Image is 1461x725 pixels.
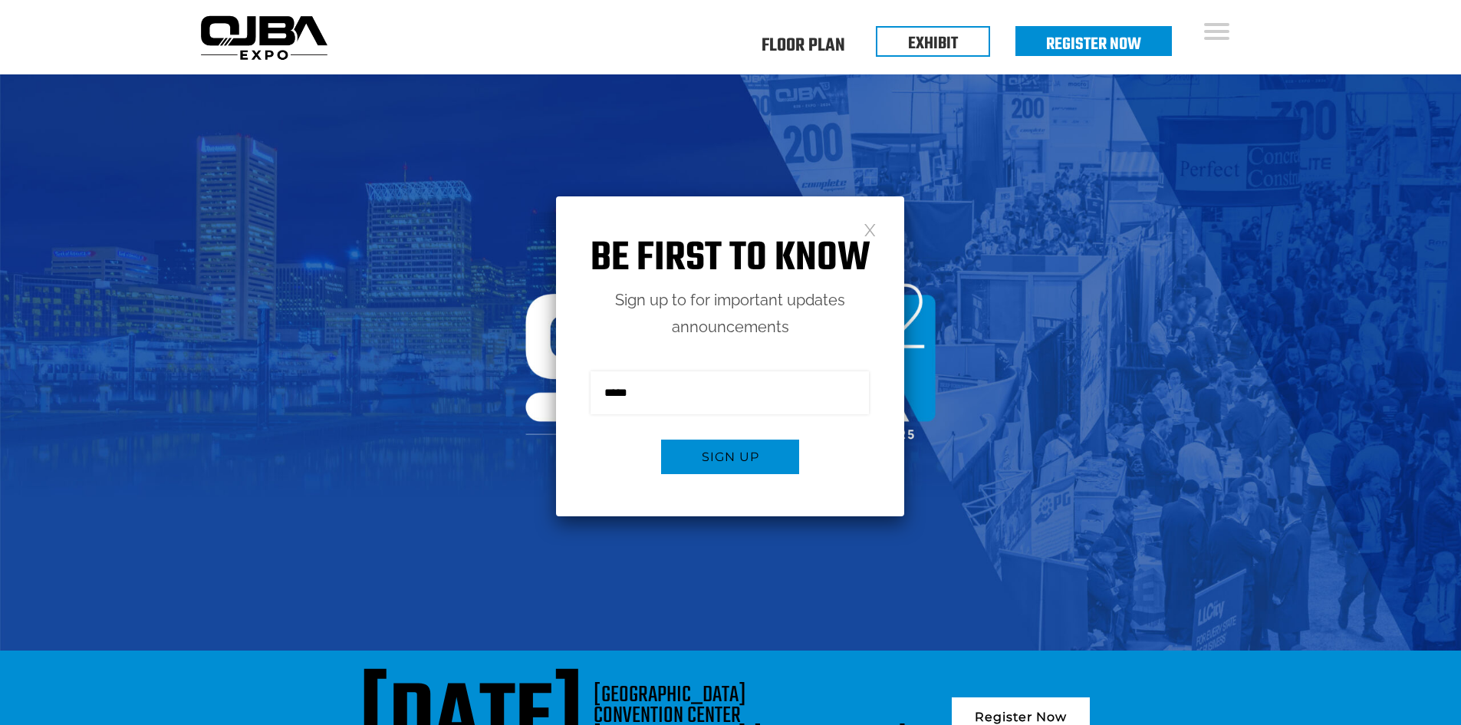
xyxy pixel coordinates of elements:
h1: Be first to know [556,235,904,283]
a: EXHIBIT [908,31,958,57]
a: Register Now [1046,31,1141,58]
a: Close [864,222,877,236]
p: Sign up to for important updates announcements [556,287,904,341]
button: Sign up [661,440,799,474]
